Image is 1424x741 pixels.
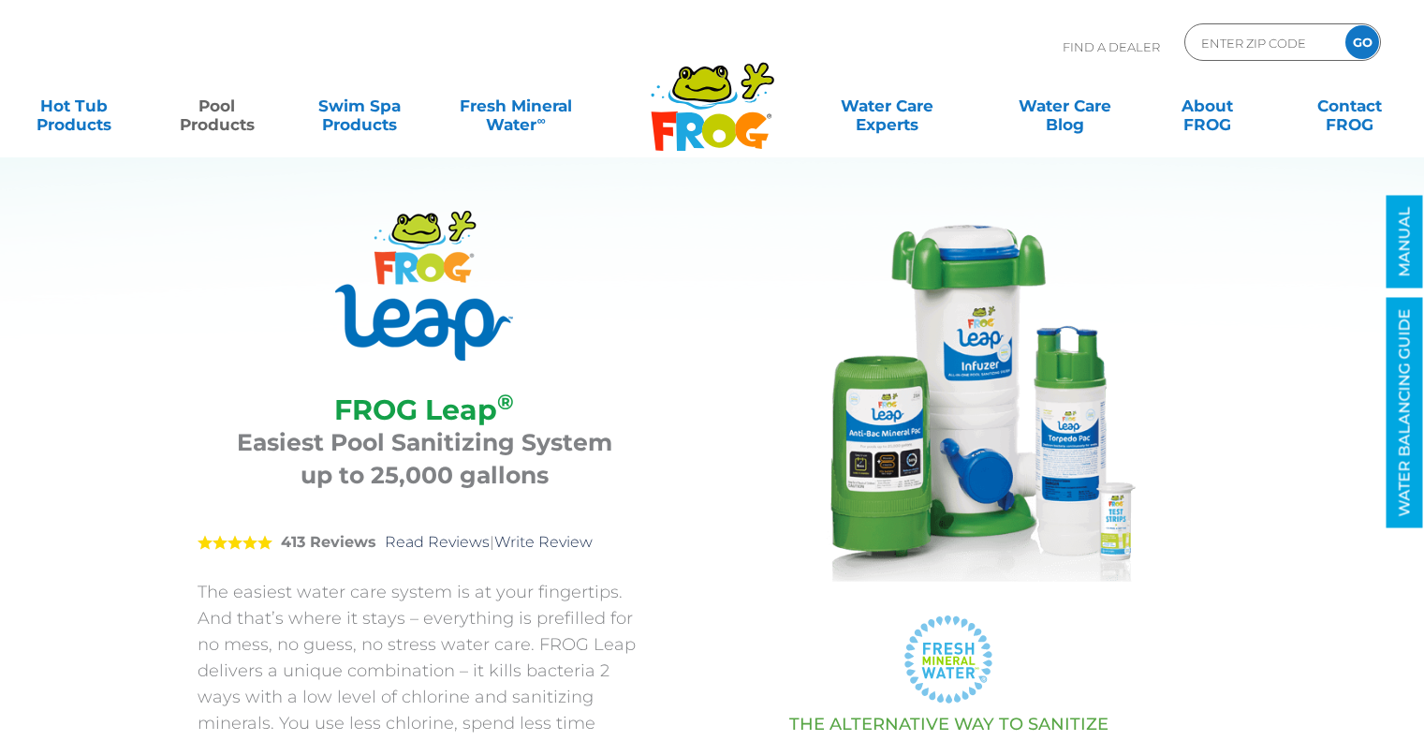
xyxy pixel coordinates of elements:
[1387,298,1423,528] a: WATER BALANCING GUIDE
[281,533,376,551] strong: 413 Reviews
[1063,23,1160,70] p: Find A Dealer
[304,87,415,125] a: Swim SpaProducts
[19,87,129,125] a: Hot TubProducts
[221,393,628,426] h2: FROG Leap
[221,426,628,492] h3: Easiest Pool Sanitizing System up to 25,000 gallons
[447,87,585,125] a: Fresh MineralWater∞
[161,87,272,125] a: PoolProducts
[1345,25,1379,59] input: GO
[198,535,272,550] span: 5
[1387,196,1423,289] a: MANUAL
[536,113,545,127] sup: ∞
[198,506,652,579] div: |
[1009,87,1120,125] a: Water CareBlog
[497,389,514,415] sup: ®
[698,715,1199,734] h3: THE ALTERNATIVE WAY TO SANITIZE
[385,533,490,551] a: Read Reviews
[1152,87,1262,125] a: AboutFROG
[640,37,785,152] img: Frog Products Logo
[494,533,593,551] a: Write Review
[797,87,977,125] a: Water CareExperts
[335,211,513,361] img: Product Logo
[1295,87,1405,125] a: ContactFROG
